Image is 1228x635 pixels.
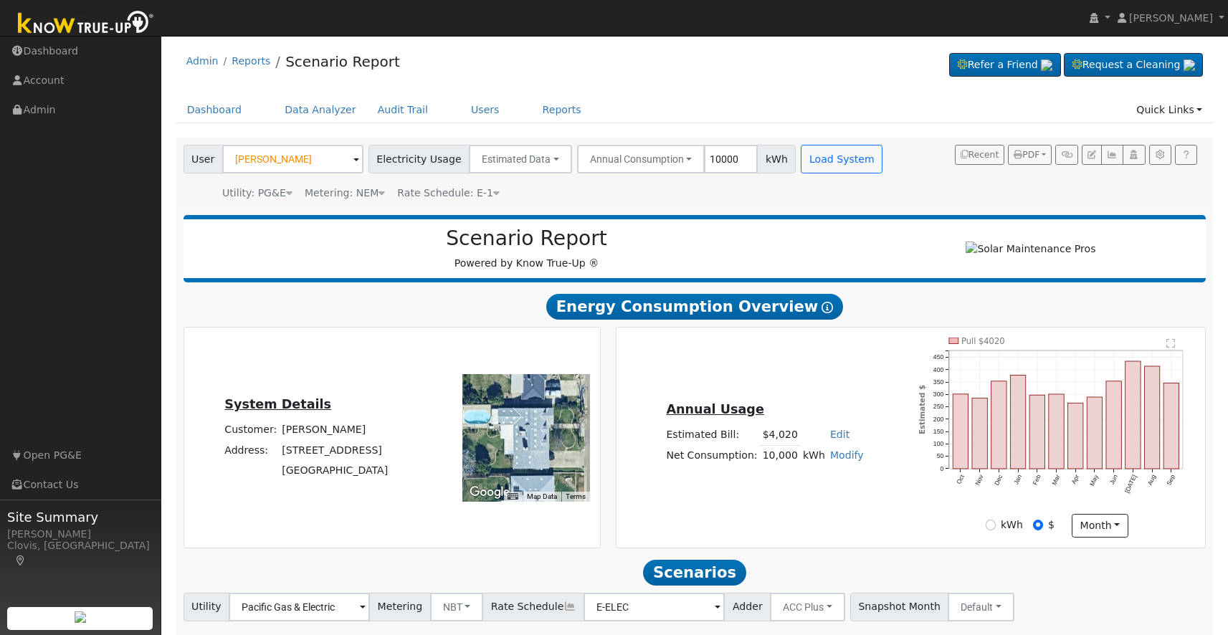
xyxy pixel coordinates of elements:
u: Annual Usage [666,402,763,416]
rect: onclick="" [991,381,1006,469]
input: kWh [986,520,996,530]
td: [PERSON_NAME] [280,420,391,440]
text: 300 [933,391,944,398]
td: Estimated Bill: [664,424,760,445]
button: Login As [1123,145,1145,165]
a: Terms (opens in new tab) [566,492,586,500]
img: retrieve [75,611,86,623]
label: $ [1048,517,1055,533]
button: Recent [955,145,1005,165]
a: Help Link [1175,145,1197,165]
rect: onclick="" [1106,381,1121,469]
a: Scenario Report [285,53,400,70]
span: Adder [724,593,771,621]
rect: onclick="" [1163,383,1179,469]
a: Quick Links [1125,97,1213,123]
text:  [1166,338,1175,348]
a: Audit Trail [367,97,439,123]
div: Powered by Know True-Up ® [191,226,863,271]
i: Show Help [822,302,833,313]
span: PDF [1014,150,1039,160]
u: System Details [224,397,331,411]
button: Load System [801,145,882,173]
a: Request a Cleaning [1064,53,1203,77]
button: Generate Report Link [1055,145,1077,165]
label: kWh [1001,517,1023,533]
text: Sep [1166,474,1177,487]
button: NBT [430,593,484,621]
span: Snapshot Month [850,593,949,621]
rect: onclick="" [1049,394,1064,469]
button: PDF [1008,145,1052,165]
img: Google [466,483,513,502]
a: Map [14,555,27,566]
button: month [1072,514,1128,538]
input: Select a Rate Schedule [584,593,725,621]
td: 10,000 [760,445,800,466]
a: Open this area in Google Maps (opens a new window) [466,483,513,502]
span: Metering [369,593,431,621]
a: Data Analyzer [274,97,367,123]
div: Metering: NEM [305,186,385,201]
rect: onclick="" [1087,397,1103,469]
a: Edit [830,429,849,440]
button: Annual Consumption [577,145,705,173]
a: Modify [830,449,864,461]
text: 450 [933,353,944,361]
button: Edit User [1082,145,1102,165]
td: $4,020 [760,424,800,445]
text: Dec [993,473,1004,487]
button: Keyboard shortcuts [508,492,518,502]
text: 150 [933,428,944,435]
button: Settings [1149,145,1171,165]
rect: onclick="" [1029,395,1044,469]
img: retrieve [1041,59,1052,71]
text: Nov [974,473,985,487]
span: Rate Schedule [482,593,584,621]
div: Clovis, [GEOGRAPHIC_DATA] [7,538,153,568]
span: User [184,145,223,173]
span: Scenarios [643,560,746,586]
text: Pull $4020 [961,336,1005,346]
span: Electricity Usage [368,145,470,173]
text: 200 [933,416,944,423]
button: Map Data [527,492,557,502]
rect: onclick="" [953,394,968,469]
a: Dashboard [176,97,253,123]
text: 250 [933,403,944,410]
text: 400 [933,366,944,373]
text: Jun [1108,474,1119,486]
span: Alias: None [397,187,500,199]
td: [GEOGRAPHIC_DATA] [280,460,391,480]
text: 50 [937,453,944,460]
text: Aug [1146,474,1158,487]
rect: onclick="" [972,398,987,469]
span: [PERSON_NAME] [1129,12,1213,24]
span: kWh [757,145,796,173]
img: Solar Maintenance Pros [966,242,1095,257]
text: 0 [941,465,944,472]
h2: Scenario Report [198,226,855,251]
img: retrieve [1184,59,1195,71]
rect: onclick="" [1011,375,1026,469]
td: Net Consumption: [664,445,760,466]
td: Customer: [222,420,280,440]
span: Utility [184,593,230,621]
text: Estimated $ [918,385,926,434]
button: ACC Plus [770,593,845,621]
button: Estimated Data [469,145,572,173]
text: 100 [933,440,944,447]
input: Select a User [222,145,363,173]
div: [PERSON_NAME] [7,527,153,542]
td: [STREET_ADDRESS] [280,440,391,460]
rect: onclick="" [1145,366,1160,469]
span: Energy Consumption Overview [546,294,843,320]
rect: onclick="" [1068,403,1083,469]
button: Multi-Series Graph [1101,145,1123,165]
button: Default [948,593,1014,621]
a: Admin [186,55,219,67]
img: Know True-Up [11,8,161,40]
text: [DATE] [1123,474,1138,495]
text: Jan [1012,474,1023,486]
input: Select a Utility [229,593,370,621]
